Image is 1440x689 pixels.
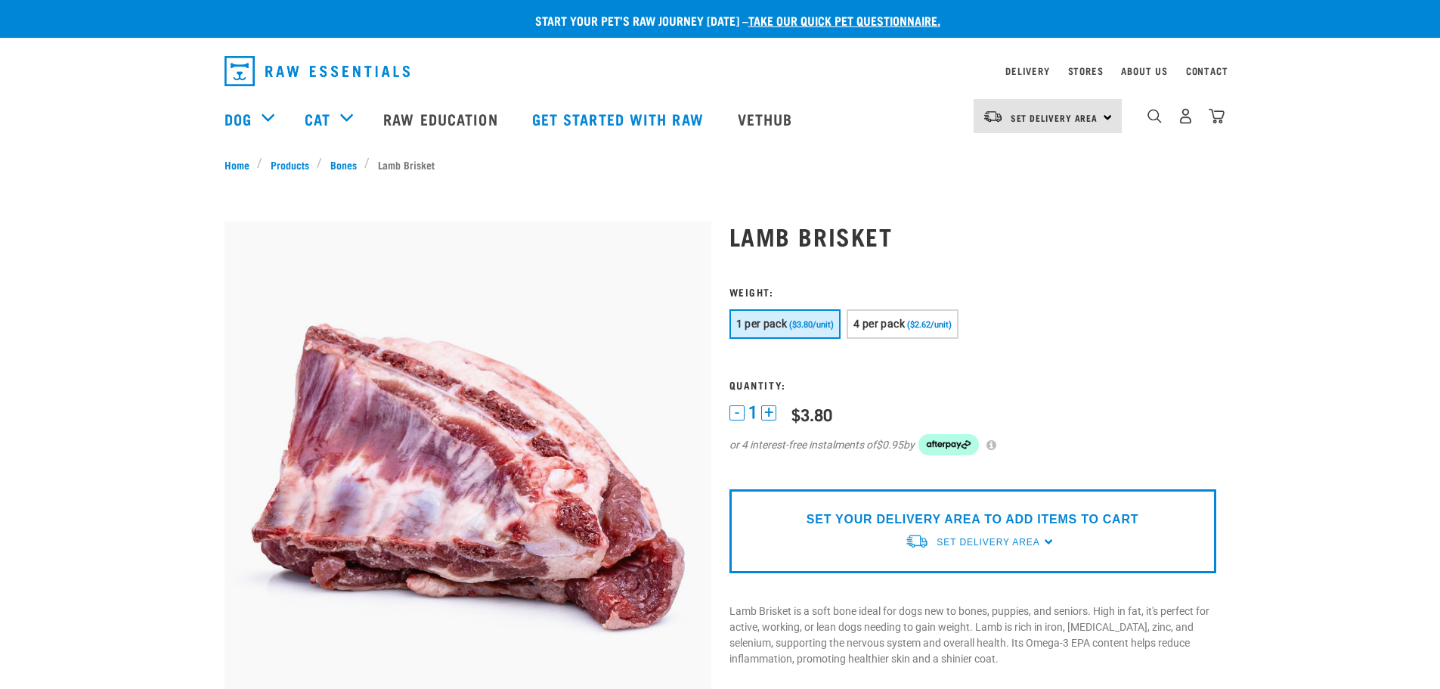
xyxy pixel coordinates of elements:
a: Cat [305,107,330,130]
span: 4 per pack [853,318,905,330]
img: home-icon@2x.png [1209,108,1225,124]
a: Get started with Raw [517,88,723,149]
span: Set Delivery Area [937,537,1039,548]
h3: Weight: [729,286,1216,297]
img: user.png [1178,108,1194,124]
button: - [729,405,745,421]
img: home-icon-1@2x.png [1147,109,1162,123]
a: take our quick pet questionnaire. [748,17,940,23]
span: ($3.80/unit) [789,320,834,330]
h1: Lamb Brisket [729,222,1216,250]
img: van-moving.png [983,110,1003,123]
a: Raw Education [368,88,516,149]
nav: dropdown navigation [212,50,1228,92]
button: 1 per pack ($3.80/unit) [729,309,841,339]
a: Dog [225,107,252,130]
a: Delivery [1005,68,1049,73]
img: Afterpay [918,434,979,455]
a: Contact [1186,68,1228,73]
span: 1 [748,405,757,421]
span: $0.95 [876,437,903,453]
span: 1 per pack [736,318,788,330]
a: About Us [1121,68,1167,73]
button: + [761,405,776,421]
span: Set Delivery Area [1011,115,1098,120]
button: 4 per pack ($2.62/unit) [847,309,958,339]
a: Stores [1068,68,1104,73]
img: Raw Essentials Logo [225,56,410,86]
a: Vethub [723,88,812,149]
nav: breadcrumbs [225,157,1216,172]
span: ($2.62/unit) [907,320,952,330]
div: $3.80 [791,405,832,424]
a: Products [262,157,317,172]
a: Home [225,157,258,172]
p: Lamb Brisket is a soft bone ideal for dogs new to bones, puppies, and seniors. High in fat, it's ... [729,604,1216,667]
img: van-moving.png [905,533,929,549]
p: SET YOUR DELIVERY AREA TO ADD ITEMS TO CART [807,511,1138,529]
div: or 4 interest-free instalments of by [729,434,1216,455]
h3: Quantity: [729,379,1216,390]
a: Bones [322,157,364,172]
